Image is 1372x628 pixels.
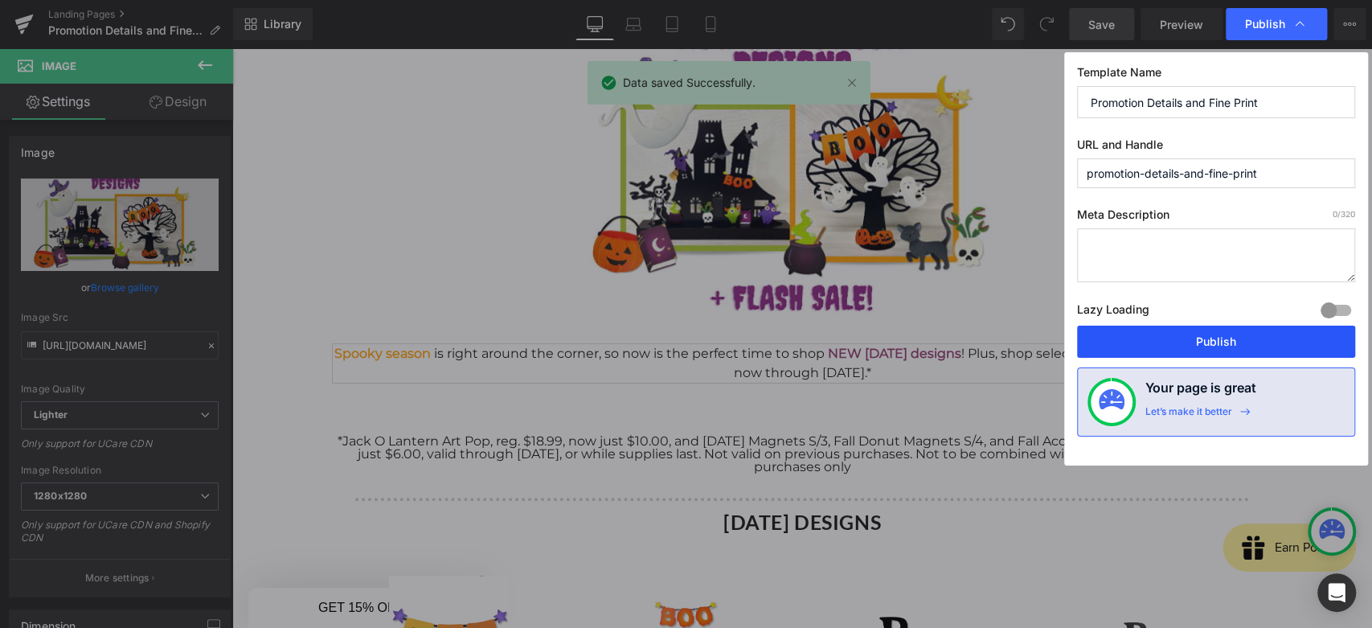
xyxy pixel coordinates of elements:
[1077,326,1355,358] button: Publish
[596,298,729,313] strong: NEW [DATE] designs
[990,475,1124,523] iframe: Button to open loyalty program pop-up
[1077,138,1355,158] label: URL and Handle
[1333,209,1337,219] span: 0
[491,462,649,486] strong: [DATE] DESIGNS
[1317,573,1356,612] div: Open Intercom Messenger
[1077,207,1355,228] label: Meta Description
[1333,209,1355,219] span: /320
[102,298,199,313] strong: Spooky season
[105,385,1035,426] span: *Jack O Lantern Art Pop, reg. $18.99, now just $10.00, and [DATE] Magnets S/3, Fall Donut Magnets...
[1245,17,1285,31] span: Publish
[1145,405,1232,426] div: Let’s make it better
[1077,65,1355,86] label: Template Name
[102,298,1039,332] span: is right around the corner, so now is the perfect time to shop ! Plus, shop select [DATE] magnets...
[1145,378,1256,405] h4: Your page is great
[1099,389,1124,415] img: onboarding-status.svg
[1077,299,1149,326] label: Lazy Loading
